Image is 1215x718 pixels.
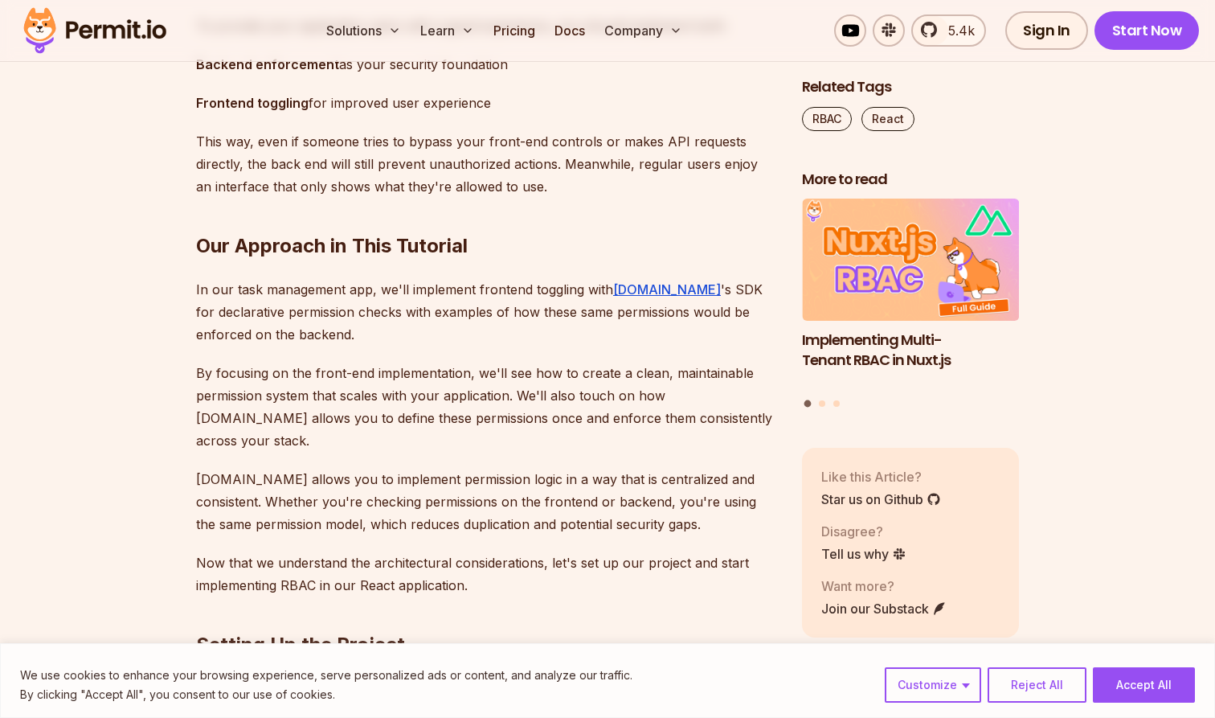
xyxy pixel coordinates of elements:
button: Accept All [1093,667,1195,703]
p: This way, even if someone tries to bypass your front-end controls or makes API requests directly,... [196,130,776,198]
img: Implementing Multi-Tenant RBAC in Nuxt.js [802,199,1019,322]
button: Customize [885,667,981,703]
a: Pricing [487,14,542,47]
span: 5.4k [939,21,975,40]
p: In our task management app, we'll implement frontend toggling with 's SDK for declarative permiss... [196,278,776,346]
h3: Implementing Multi-Tenant RBAC in Nuxt.js [802,330,1019,371]
a: RBAC [802,107,852,131]
p: for improved user experience [196,92,776,114]
a: Tell us why [821,544,906,564]
h2: Related Tags [802,77,1019,97]
p: By focusing on the front-end implementation, we'll see how to create a clean, maintainable permis... [196,362,776,452]
a: Join our Substack [821,599,947,618]
h2: Setting Up the Project [196,568,776,658]
h2: More to read [802,170,1019,190]
a: React [861,107,914,131]
a: Docs [548,14,591,47]
a: 5.4k [911,14,986,47]
button: Solutions [320,14,407,47]
p: as your security foundation [196,53,776,76]
button: Company [598,14,689,47]
a: Star us on Github [821,490,941,509]
button: Go to slide 3 [833,400,840,407]
p: By clicking "Accept All", you consent to our use of cookies. [20,685,632,704]
a: Sign In [1005,11,1088,50]
a: Start Now [1094,11,1200,50]
a: Implementing Multi-Tenant RBAC in Nuxt.jsImplementing Multi-Tenant RBAC in Nuxt.js [802,199,1019,391]
img: Permit logo [16,3,174,58]
p: Like this Article? [821,467,941,486]
p: [DOMAIN_NAME] allows you to implement permission logic in a way that is centralized and consisten... [196,468,776,535]
button: Go to slide 1 [804,400,812,408]
p: We use cookies to enhance your browsing experience, serve personalized ads or content, and analyz... [20,666,632,685]
button: Go to slide 2 [819,400,825,407]
h2: Our Approach in This Tutorial [196,169,776,259]
a: [DOMAIN_NAME] [613,281,721,297]
button: Reject All [988,667,1086,703]
p: Want more? [821,576,947,596]
strong: Backend enforcement [196,56,339,72]
li: 1 of 3 [802,199,1019,391]
p: Disagree? [821,522,906,541]
strong: Frontend toggling [196,95,309,111]
div: Posts [802,199,1019,410]
p: Now that we understand the architectural considerations, let's set up our project and start imple... [196,552,776,597]
button: Learn [414,14,481,47]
